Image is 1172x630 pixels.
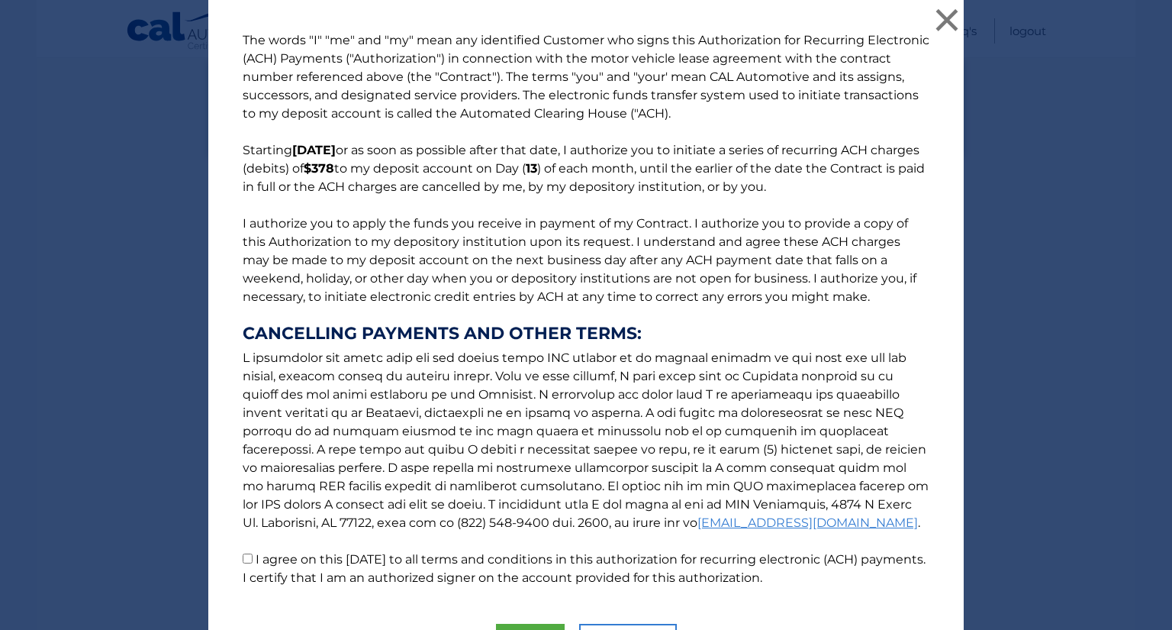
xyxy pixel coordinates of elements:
strong: CANCELLING PAYMENTS AND OTHER TERMS: [243,325,929,343]
button: × [932,5,962,35]
b: $378 [304,161,334,176]
p: The words "I" "me" and "my" mean any identified Customer who signs this Authorization for Recurri... [227,31,945,587]
b: 13 [526,161,537,176]
b: [DATE] [292,143,336,157]
a: [EMAIL_ADDRESS][DOMAIN_NAME] [697,515,918,530]
label: I agree on this [DATE] to all terms and conditions in this authorization for recurring electronic... [243,552,926,585]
